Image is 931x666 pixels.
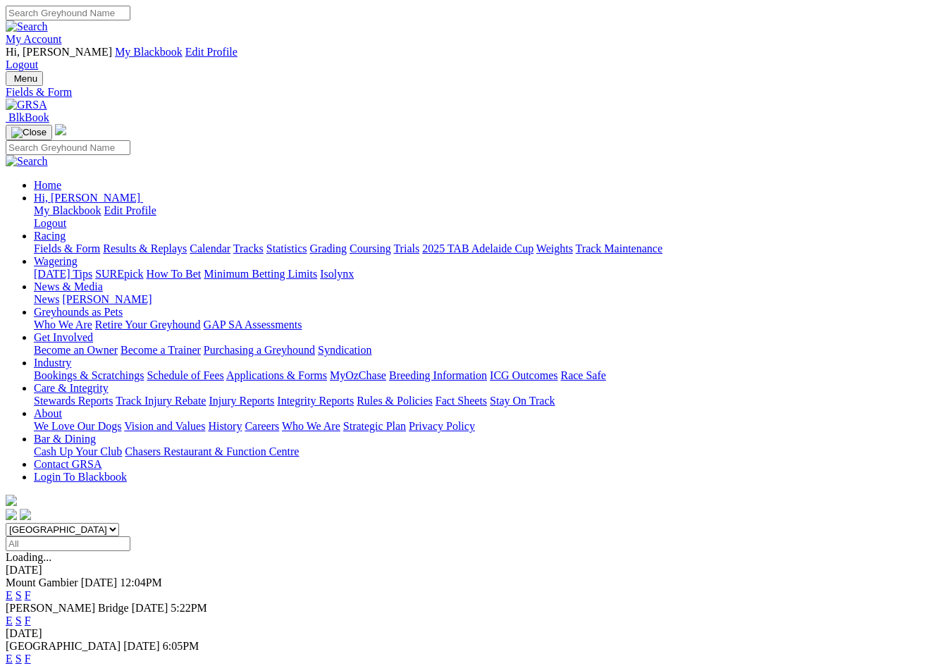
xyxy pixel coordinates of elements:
[343,420,406,432] a: Strategic Plan
[34,445,925,458] div: Bar & Dining
[147,268,202,280] a: How To Bet
[62,293,152,305] a: [PERSON_NAME]
[6,615,13,627] a: E
[6,627,925,640] div: [DATE]
[208,420,242,432] a: History
[34,230,66,242] a: Racing
[11,127,47,138] img: Close
[34,344,925,357] div: Get Involved
[436,395,487,407] a: Fact Sheets
[6,46,925,71] div: My Account
[34,242,100,254] a: Fields & Form
[320,268,354,280] a: Isolynx
[81,576,118,588] span: [DATE]
[34,293,925,306] div: News & Media
[490,395,555,407] a: Stay On Track
[34,420,925,433] div: About
[6,551,51,563] span: Loading...
[34,458,101,470] a: Contact GRSA
[226,369,327,381] a: Applications & Forms
[120,576,162,588] span: 12:04PM
[16,615,22,627] a: S
[34,255,78,267] a: Wagering
[393,242,419,254] a: Trials
[6,536,130,551] input: Select date
[560,369,605,381] a: Race Safe
[6,495,17,506] img: logo-grsa-white.png
[6,140,130,155] input: Search
[245,420,279,432] a: Careers
[124,420,205,432] a: Vision and Values
[185,46,238,58] a: Edit Profile
[34,407,62,419] a: About
[34,433,96,445] a: Bar & Dining
[34,293,59,305] a: News
[14,73,37,84] span: Menu
[34,204,101,216] a: My Blackbook
[204,268,317,280] a: Minimum Betting Limits
[34,179,61,191] a: Home
[422,242,534,254] a: 2025 TAB Adelaide Cup
[163,640,199,652] span: 6:05PM
[318,344,371,356] a: Syndication
[34,217,66,229] a: Logout
[34,382,109,394] a: Care & Integrity
[34,420,121,432] a: We Love Our Dogs
[190,242,230,254] a: Calendar
[389,369,487,381] a: Breeding Information
[16,653,22,665] a: S
[6,99,47,111] img: GRSA
[34,344,118,356] a: Become an Owner
[6,71,43,86] button: Toggle navigation
[34,319,92,331] a: Who We Are
[34,369,925,382] div: Industry
[310,242,347,254] a: Grading
[6,653,13,665] a: E
[115,46,183,58] a: My Blackbook
[8,111,49,123] span: BlkBook
[357,395,433,407] a: Rules & Policies
[6,111,49,123] a: BlkBook
[6,20,48,33] img: Search
[233,242,264,254] a: Tracks
[171,602,207,614] span: 5:22PM
[104,204,156,216] a: Edit Profile
[34,192,140,204] span: Hi, [PERSON_NAME]
[6,155,48,168] img: Search
[34,306,123,318] a: Greyhounds as Pets
[536,242,573,254] a: Weights
[34,280,103,292] a: News & Media
[34,395,925,407] div: Care & Integrity
[34,204,925,230] div: Hi, [PERSON_NAME]
[34,242,925,255] div: Racing
[125,445,299,457] a: Chasers Restaurant & Function Centre
[6,86,925,99] a: Fields & Form
[209,395,274,407] a: Injury Reports
[103,242,187,254] a: Results & Replays
[55,124,66,135] img: logo-grsa-white.png
[121,344,201,356] a: Become a Trainer
[25,589,31,601] a: F
[34,357,71,369] a: Industry
[6,589,13,601] a: E
[6,564,925,576] div: [DATE]
[576,242,662,254] a: Track Maintenance
[6,58,38,70] a: Logout
[116,395,206,407] a: Track Injury Rebate
[6,125,52,140] button: Toggle navigation
[34,268,925,280] div: Wagering
[95,268,143,280] a: SUREpick
[34,471,127,483] a: Login To Blackbook
[25,653,31,665] a: F
[6,576,78,588] span: Mount Gambier
[123,640,160,652] span: [DATE]
[350,242,391,254] a: Coursing
[204,319,302,331] a: GAP SA Assessments
[34,268,92,280] a: [DATE] Tips
[266,242,307,254] a: Statistics
[20,509,31,520] img: twitter.svg
[6,6,130,20] input: Search
[34,395,113,407] a: Stewards Reports
[490,369,557,381] a: ICG Outcomes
